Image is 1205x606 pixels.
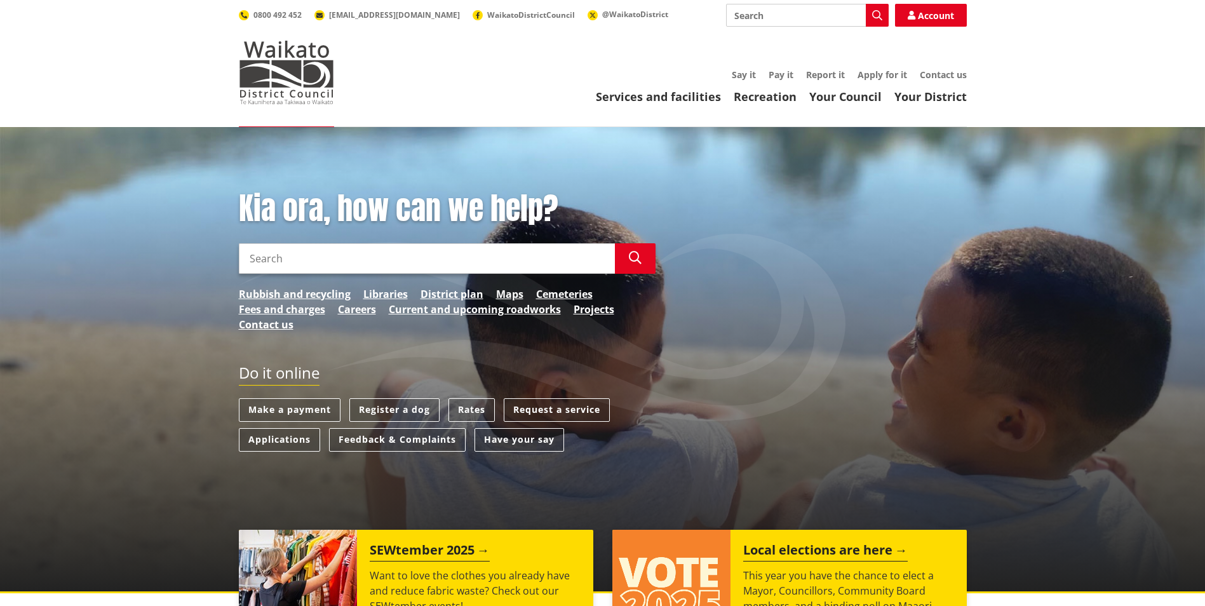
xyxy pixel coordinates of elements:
[239,364,320,386] h2: Do it online
[239,317,293,332] a: Contact us
[734,89,797,104] a: Recreation
[588,9,668,20] a: @WaikatoDistrict
[732,69,756,81] a: Say it
[239,191,656,227] h1: Kia ora, how can we help?
[602,9,668,20] span: @WaikatoDistrict
[726,4,889,27] input: Search input
[504,398,610,422] a: Request a service
[596,89,721,104] a: Services and facilities
[314,10,460,20] a: [EMAIL_ADDRESS][DOMAIN_NAME]
[239,41,334,104] img: Waikato District Council - Te Kaunihera aa Takiwaa o Waikato
[487,10,575,20] span: WaikatoDistrictCouncil
[894,89,967,104] a: Your District
[536,286,593,302] a: Cemeteries
[363,286,408,302] a: Libraries
[421,286,483,302] a: District plan
[389,302,561,317] a: Current and upcoming roadworks
[329,10,460,20] span: [EMAIL_ADDRESS][DOMAIN_NAME]
[895,4,967,27] a: Account
[920,69,967,81] a: Contact us
[370,542,490,562] h2: SEWtember 2025
[239,398,340,422] a: Make a payment
[329,428,466,452] a: Feedback & Complaints
[743,542,908,562] h2: Local elections are here
[448,398,495,422] a: Rates
[769,69,793,81] a: Pay it
[239,10,302,20] a: 0800 492 452
[809,89,882,104] a: Your Council
[239,286,351,302] a: Rubbish and recycling
[806,69,845,81] a: Report it
[473,10,575,20] a: WaikatoDistrictCouncil
[239,302,325,317] a: Fees and charges
[253,10,302,20] span: 0800 492 452
[496,286,523,302] a: Maps
[858,69,907,81] a: Apply for it
[239,428,320,452] a: Applications
[349,398,440,422] a: Register a dog
[574,302,614,317] a: Projects
[475,428,564,452] a: Have your say
[338,302,376,317] a: Careers
[239,243,615,274] input: Search input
